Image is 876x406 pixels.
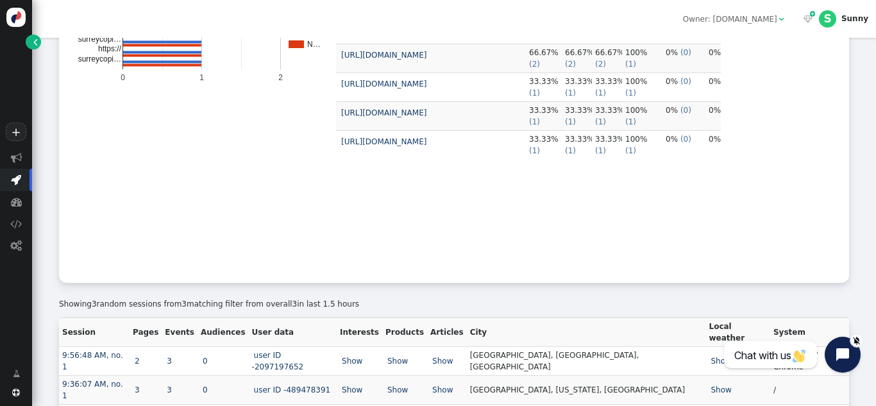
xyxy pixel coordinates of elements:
[666,77,678,86] span: 0%
[770,375,849,404] td: /
[201,357,210,366] a: 0
[33,37,37,48] span: 
[819,10,836,28] div: S
[130,317,162,346] th: Pages
[385,357,410,366] a: Show
[427,317,467,346] th: Articles
[595,146,606,155] span: ( )
[467,375,706,404] td: [GEOGRAPHIC_DATA], [US_STATE], [GEOGRAPHIC_DATA]
[252,385,333,394] a: user ID -489478391
[59,298,849,310] div: Showing random sessions from matching filter from overall in last 1.5 hours
[684,48,689,57] span: 0
[532,89,537,97] span: 1
[779,15,784,23] span: 
[709,77,721,86] span: 0%
[340,385,364,394] a: Show
[62,380,123,400] a: 9:36:07 AM, no. 1
[666,48,678,57] span: 0%
[709,135,721,144] span: 0%
[430,385,455,394] a: Show
[628,146,634,155] span: 1
[625,106,647,115] span: 100%
[133,385,142,394] a: 3
[341,108,426,117] a: [URL][DOMAIN_NAME]
[532,146,537,155] span: 1
[625,146,636,155] span: ( )
[595,135,625,144] span: 33.33%
[92,300,97,309] span: 3
[340,357,364,366] a: Show
[292,300,298,309] span: 3
[625,117,636,126] span: ( )
[565,106,594,115] span: 33.33%
[162,317,198,346] th: Events
[98,44,122,53] text: https://
[529,89,540,97] span: ( )
[595,48,625,57] span: 66.67%
[770,317,849,346] th: System
[683,13,777,25] div: Owner: [DOMAIN_NAME]
[628,89,634,97] span: 1
[598,89,603,97] span: 1
[13,368,20,380] span: 
[165,385,174,394] a: 3
[568,146,573,155] span: 1
[73,15,330,272] svg: A chart.
[565,89,576,97] span: ( )
[684,135,689,144] span: 0
[625,48,647,57] span: 100%
[249,317,337,346] th: User data
[199,73,204,82] text: 1
[529,77,559,86] span: 33.33%
[841,14,868,23] div: Sunny
[709,48,721,57] span: 0%
[11,174,21,185] span: 
[709,106,721,115] span: 0%
[121,73,125,82] text: 0
[529,135,559,144] span: 33.33%
[680,77,691,86] span: ( )
[565,48,594,57] span: 66.67%
[565,146,576,155] span: ( )
[278,73,283,82] text: 2
[628,117,634,126] span: 1
[529,60,540,69] span: ( )
[565,135,594,144] span: 33.33%
[595,117,606,126] span: ( )
[680,48,691,57] span: ( )
[568,89,573,97] span: 1
[59,317,130,346] th: Session
[628,60,634,69] span: 1
[666,135,678,144] span: 0%
[337,317,382,346] th: Interests
[11,196,22,207] span: 
[598,117,603,126] span: 1
[26,35,41,49] a: 
[666,106,678,115] span: 0%
[595,60,606,69] span: ( )
[532,117,537,126] span: 1
[6,8,26,27] img: logo-icon.svg
[529,117,540,126] span: ( )
[565,117,576,126] span: ( )
[625,60,636,69] span: ( )
[565,60,576,69] span: ( )
[595,89,606,97] span: ( )
[625,89,636,97] span: ( )
[133,357,142,366] a: 2
[709,385,733,394] a: Show
[430,357,455,366] a: Show
[467,317,706,346] th: City
[705,317,770,346] th: Local weather
[529,106,559,115] span: 33.33%
[625,135,647,144] span: 100%
[382,317,427,346] th: Products
[62,351,123,371] a: 9:56:48 AM, no. 1
[341,137,426,146] a: [URL][DOMAIN_NAME]
[684,106,689,115] span: 0
[385,385,410,394] a: Show
[802,13,815,25] a:  
[12,389,20,396] span: 
[684,77,689,86] span: 0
